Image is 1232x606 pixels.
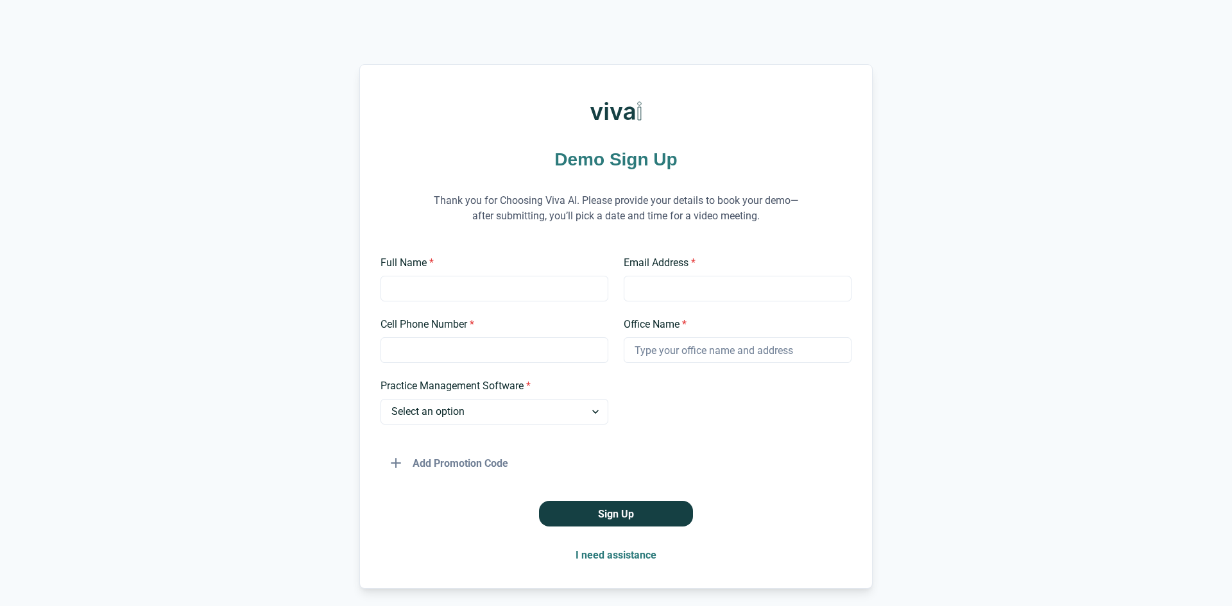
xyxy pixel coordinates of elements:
label: Cell Phone Number [381,317,601,332]
label: Practice Management Software [381,378,601,394]
h1: Demo Sign Up [381,147,851,172]
label: Full Name [381,255,601,271]
img: Viva AI Logo [590,85,642,137]
label: Office Name [624,317,844,332]
input: Type your office name and address [624,337,851,363]
button: Add Promotion Code [381,450,518,476]
label: Email Address [624,255,844,271]
button: I need assistance [565,542,667,568]
p: Thank you for Choosing Viva AI. Please provide your details to book your demo—after submitting, y... [424,177,809,240]
button: Sign Up [539,501,693,526]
